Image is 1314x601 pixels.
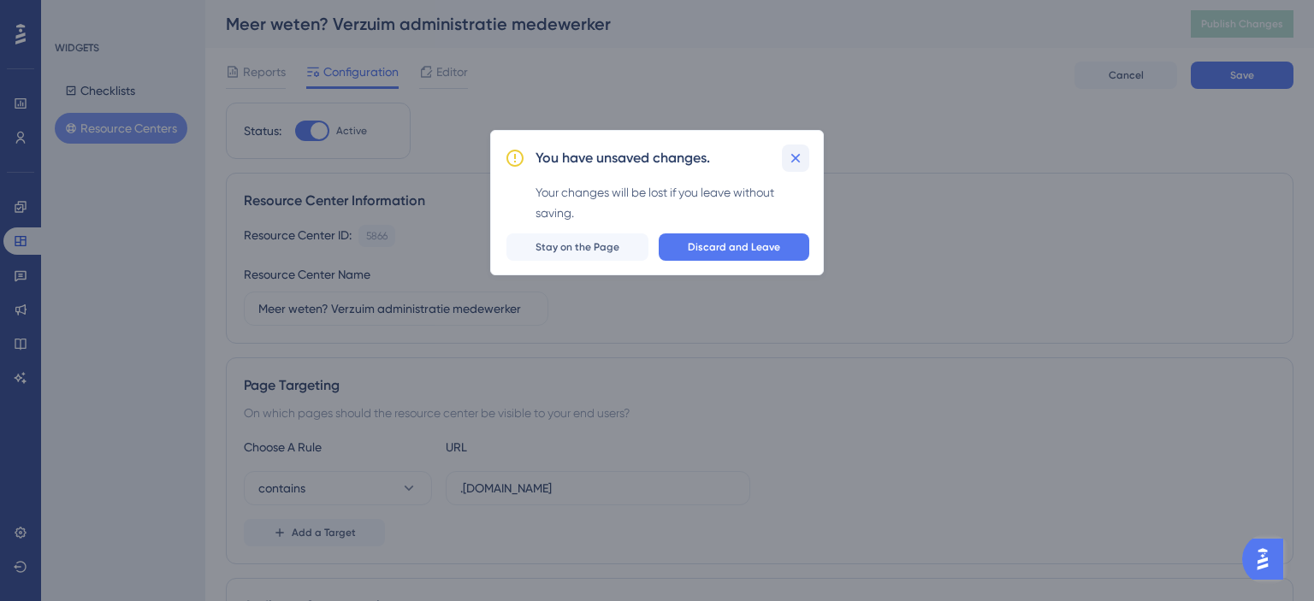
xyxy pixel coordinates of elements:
h2: You have unsaved changes. [536,148,710,168]
span: Discard and Leave [688,240,780,254]
div: Your changes will be lost if you leave without saving. [536,182,809,223]
span: Stay on the Page [536,240,619,254]
iframe: UserGuiding AI Assistant Launcher [1242,533,1293,585]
